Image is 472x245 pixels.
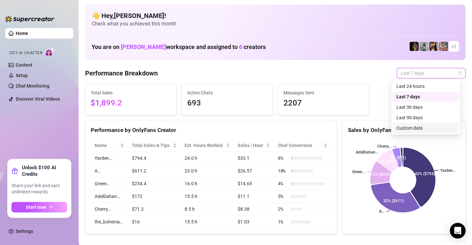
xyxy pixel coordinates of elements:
td: $8.38 [234,203,274,216]
a: Setup [16,73,28,78]
div: Performance by OnlyFans Creator [91,126,331,135]
td: Cherry… [91,203,128,216]
span: Active Chats [187,89,267,96]
div: Custom date [396,124,455,132]
span: Izzy AI Chatter [9,50,42,56]
td: Yarden… [91,152,128,165]
span: 1 % [278,218,288,225]
span: [PERSON_NAME] [121,43,166,50]
td: $611.2 [128,165,181,177]
td: Green… [91,177,128,190]
th: Total Sales & Tips [128,139,181,152]
td: $172 [128,190,181,203]
td: $794.4 [128,152,181,165]
img: AdelDahan [429,42,438,51]
div: Est. Hours Worked [185,142,225,149]
span: 10 % [278,167,288,174]
td: $1.03 [234,216,274,228]
span: Total Sales & Tips [132,142,172,149]
span: + 2 [451,43,456,50]
span: 693 [187,97,267,109]
span: calendar [458,71,462,75]
div: Last 24 hours [392,81,459,91]
td: 24.0 h [181,152,234,165]
div: Last 24 hours [396,83,455,90]
span: Start now [26,204,46,210]
span: Messages Sent [283,89,364,96]
td: $33.1 [234,152,274,165]
text: AdelDahan… [356,150,378,155]
strong: Unlock $100 AI Credits [22,164,67,177]
th: Chat Conversion [274,139,332,152]
a: Chat Monitoring [16,83,49,89]
td: the_bohema… [91,216,128,228]
div: Last 90 days [392,112,459,123]
a: Settings [16,229,33,234]
h4: 👋 Hey, [PERSON_NAME] ! [92,11,459,20]
div: Open Intercom Messenger [450,223,465,238]
td: 16.0 h [181,177,234,190]
th: Sales / Hour [234,139,274,152]
td: 23.0 h [181,165,234,177]
button: Start nowarrow-right [11,202,67,212]
span: Chat Conversion [278,142,322,149]
span: gift [11,168,18,174]
a: Home [16,31,28,36]
div: Last 7 days [392,91,459,102]
div: Last 90 days [396,114,455,121]
td: 15.5 h [181,216,234,228]
td: AdelDahan… [91,190,128,203]
h4: Performance Breakdown [85,69,158,78]
a: Content [16,62,32,68]
img: the_bohema [409,42,419,51]
td: $14.65 [234,177,274,190]
th: Name [91,139,128,152]
div: Last 30 days [396,104,455,111]
span: 2207 [283,97,364,109]
span: $1,899.2 [91,97,171,109]
span: Last 7 days [401,68,462,78]
h1: You are on workspace and assigned to creators [92,43,266,51]
td: $16 [128,216,181,228]
img: logo-BBDzfeDw.svg [5,16,54,22]
div: Last 7 days [396,93,455,100]
span: Total Sales [91,89,171,96]
td: $26.57 [234,165,274,177]
td: $71.2 [128,203,181,216]
img: A [419,42,428,51]
span: 6 % [278,155,288,162]
span: Check what you achieved this month [92,20,459,27]
td: 15.5 h [181,190,234,203]
div: Custom date [392,123,459,133]
a: Discover Viral Videos [16,96,60,102]
div: Last 30 days [392,102,459,112]
span: 4 % [278,180,288,187]
span: Sales / Hour [238,142,265,149]
span: 5 % [278,193,288,200]
span: 6 [239,43,242,50]
span: Share your link and earn unlimited rewards [11,183,67,195]
td: $11.1 [234,190,274,203]
text: A… [379,209,384,214]
span: 2 % [278,205,288,213]
td: $234.4 [128,177,181,190]
div: Sales by OnlyFans Creator [348,126,460,135]
td: 8.5 h [181,203,234,216]
td: A… [91,165,128,177]
text: Cherry… [377,144,391,149]
text: Yarden… [440,168,455,173]
img: Yarden [439,42,448,51]
span: Name [95,142,119,149]
img: AI Chatter [45,47,55,57]
text: Green… [352,170,365,174]
span: arrow-right [48,205,53,209]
